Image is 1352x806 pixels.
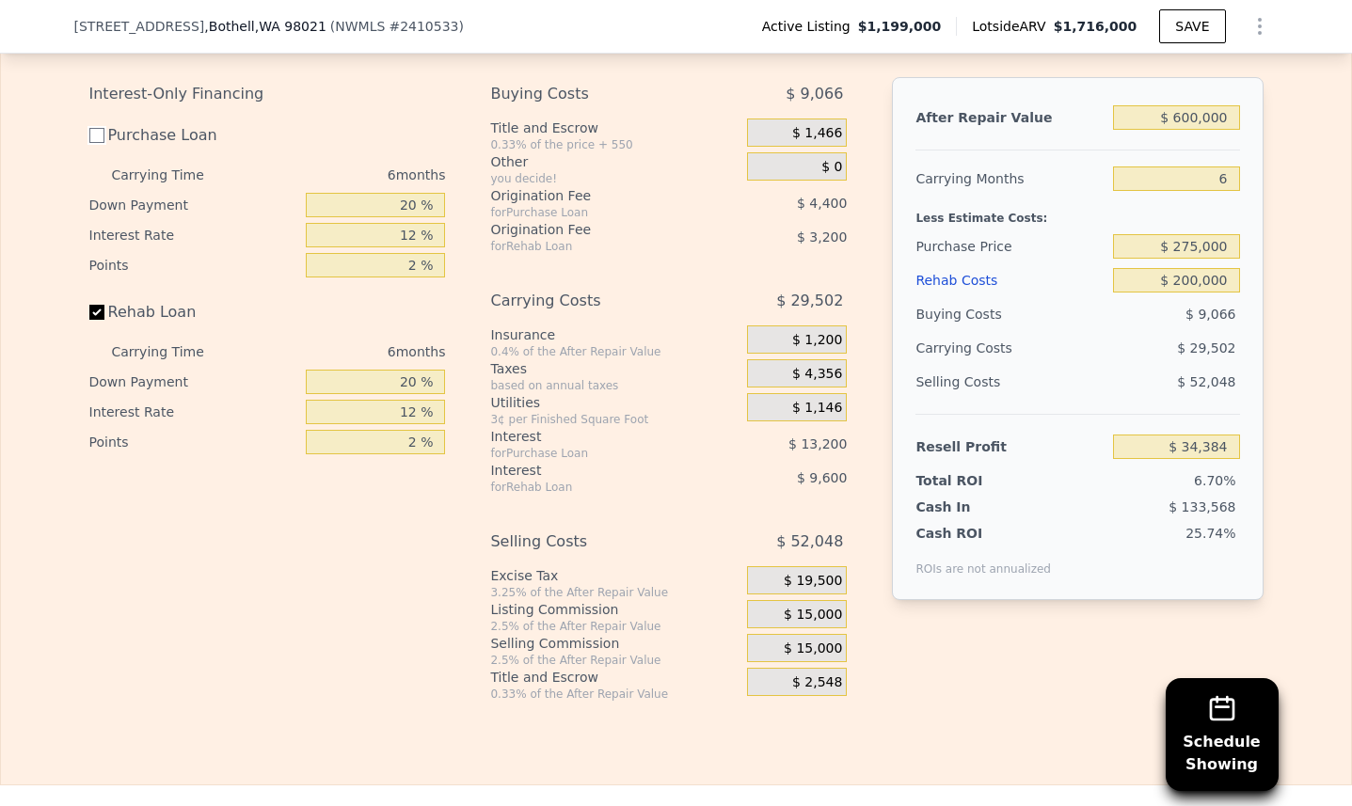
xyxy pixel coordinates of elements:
[89,119,299,152] label: Purchase Loan
[490,668,740,687] div: Title and Escrow
[490,119,740,137] div: Title and Escrow
[490,412,740,427] div: 3¢ per Finished Square Foot
[490,284,700,318] div: Carrying Costs
[1159,9,1225,43] button: SAVE
[915,498,1033,516] div: Cash In
[792,332,842,349] span: $ 1,200
[1177,340,1235,356] span: $ 29,502
[915,524,1051,543] div: Cash ROI
[490,137,740,152] div: 0.33% of the price + 550
[792,366,842,383] span: $ 4,356
[490,634,740,653] div: Selling Commission
[792,674,842,691] span: $ 2,548
[89,220,299,250] div: Interest Rate
[1185,526,1235,541] span: 25.74%
[112,160,234,190] div: Carrying Time
[915,471,1033,490] div: Total ROI
[490,525,700,559] div: Selling Costs
[915,365,1105,399] div: Selling Costs
[89,427,299,457] div: Points
[490,325,740,344] div: Insurance
[776,284,843,318] span: $ 29,502
[1054,19,1137,34] span: $1,716,000
[915,101,1105,134] div: After Repair Value
[490,427,700,446] div: Interest
[1169,499,1235,514] span: $ 133,568
[490,205,700,220] div: for Purchase Loan
[490,186,700,205] div: Origination Fee
[490,687,740,702] div: 0.33% of the After Repair Value
[1166,678,1279,791] button: ScheduleShowing
[1241,8,1279,45] button: Show Options
[89,250,299,280] div: Points
[490,171,740,186] div: you decide!
[490,359,740,378] div: Taxes
[242,160,446,190] div: 6 months
[490,585,740,600] div: 3.25% of the After Repair Value
[255,19,326,34] span: , WA 98021
[784,573,842,590] span: $ 19,500
[389,19,458,34] span: # 2410533
[972,17,1053,36] span: Lotside ARV
[89,295,299,329] label: Rehab Loan
[490,77,700,111] div: Buying Costs
[915,331,1033,365] div: Carrying Costs
[490,653,740,668] div: 2.5% of the After Repair Value
[915,430,1105,464] div: Resell Profit
[89,190,299,220] div: Down Payment
[490,600,740,619] div: Listing Commission
[915,543,1051,577] div: ROIs are not annualized
[490,393,740,412] div: Utilities
[335,19,385,34] span: NWMLS
[490,152,740,171] div: Other
[112,337,234,367] div: Carrying Time
[821,159,842,176] span: $ 0
[797,470,847,485] span: $ 9,600
[1177,374,1235,389] span: $ 52,048
[915,263,1105,297] div: Rehab Costs
[1185,307,1235,322] span: $ 9,066
[786,77,843,111] span: $ 9,066
[204,17,326,36] span: , Bothell
[776,525,843,559] span: $ 52,048
[89,305,104,320] input: Rehab Loan
[792,125,842,142] span: $ 1,466
[784,640,842,657] span: $ 15,000
[915,297,1105,331] div: Buying Costs
[915,162,1105,196] div: Carrying Months
[1194,473,1235,488] span: 6.70%
[490,239,700,254] div: for Rehab Loan
[858,17,942,36] span: $1,199,000
[784,607,842,624] span: $ 15,000
[792,400,842,417] span: $ 1,146
[490,461,700,480] div: Interest
[242,337,446,367] div: 6 months
[490,344,740,359] div: 0.4% of the After Repair Value
[915,229,1105,263] div: Purchase Price
[788,436,847,451] span: $ 13,200
[74,17,205,36] span: [STREET_ADDRESS]
[797,196,847,211] span: $ 4,400
[762,17,858,36] span: Active Listing
[89,367,299,397] div: Down Payment
[490,480,700,495] div: for Rehab Loan
[89,128,104,143] input: Purchase Loan
[915,196,1239,229] div: Less Estimate Costs:
[89,77,446,111] div: Interest-Only Financing
[330,17,464,36] div: ( )
[797,229,847,245] span: $ 3,200
[490,220,700,239] div: Origination Fee
[490,446,700,461] div: for Purchase Loan
[490,378,740,393] div: based on annual taxes
[490,619,740,634] div: 2.5% of the After Repair Value
[490,566,740,585] div: Excise Tax
[89,397,299,427] div: Interest Rate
